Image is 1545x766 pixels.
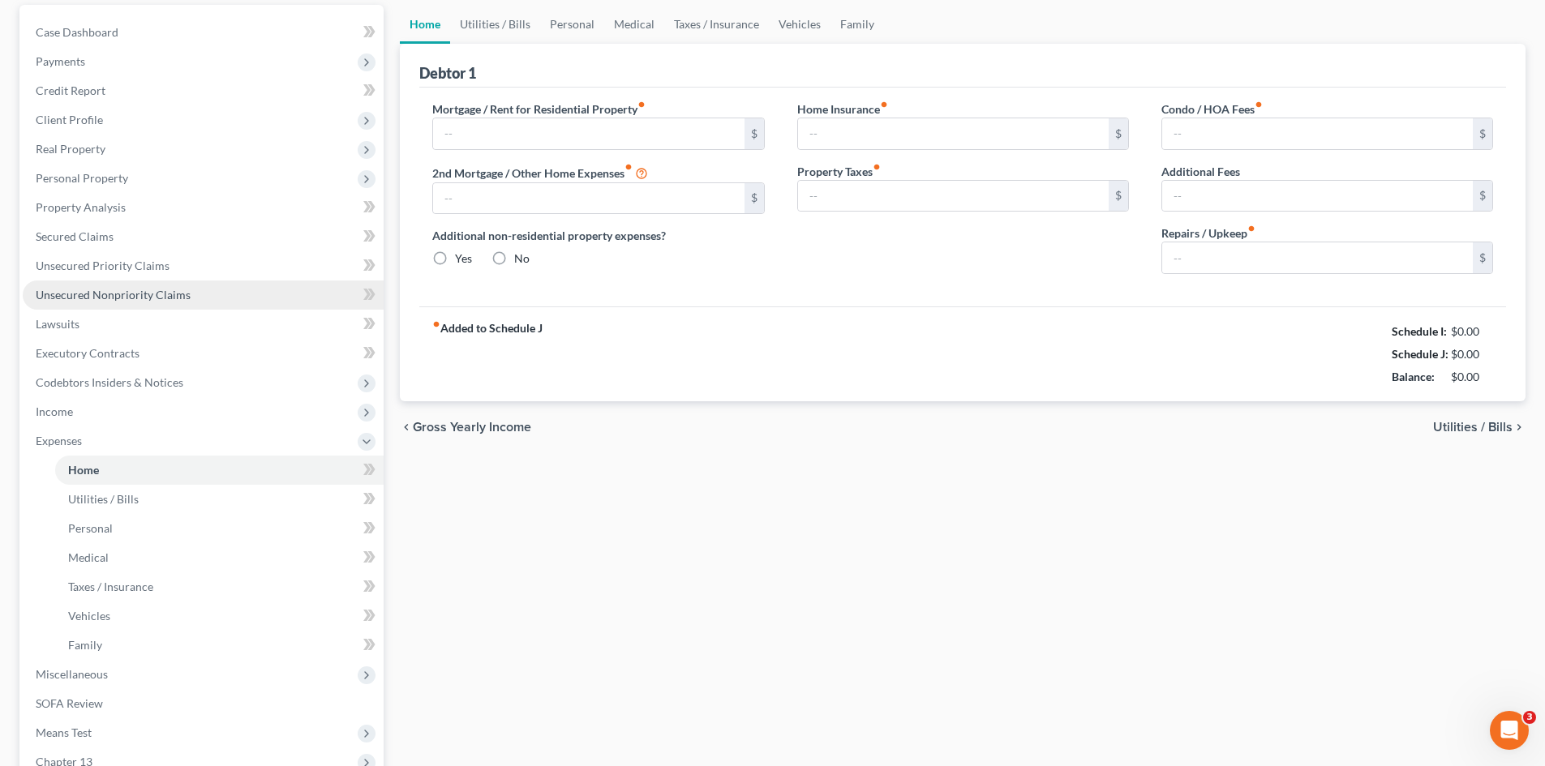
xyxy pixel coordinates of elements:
button: chevron_left Gross Yearly Income [400,421,531,434]
span: Income [36,404,73,418]
span: Gross Yearly Income [413,421,531,434]
button: Utilities / Bills chevron_right [1433,421,1526,434]
span: 3 [1523,711,1536,724]
i: fiber_manual_record [873,163,881,171]
span: Unsecured Nonpriority Claims [36,288,191,302]
strong: Schedule I: [1392,324,1447,338]
a: SOFA Review [23,689,384,718]
i: fiber_manual_record [1247,225,1255,233]
a: Property Analysis [23,193,384,222]
div: $ [1109,118,1128,149]
div: $0.00 [1451,323,1494,340]
span: Secured Claims [36,229,114,243]
label: Home Insurance [797,101,888,118]
label: No [514,250,530,267]
a: Taxes / Insurance [55,572,384,601]
div: $ [745,118,764,149]
i: fiber_manual_record [880,101,888,109]
input: -- [1162,118,1473,149]
span: Executory Contracts [36,346,139,360]
a: Unsecured Nonpriority Claims [23,280,384,310]
a: Personal [540,5,604,44]
span: Codebtors Insiders & Notices [36,375,183,389]
div: $ [1109,181,1128,212]
div: $ [1473,181,1492,212]
a: Utilities / Bills [450,5,540,44]
input: -- [433,183,744,214]
span: Family [68,638,102,652]
label: Yes [455,250,472,267]
a: Lawsuits [23,310,384,339]
label: Condo / HOA Fees [1161,101,1263,118]
i: fiber_manual_record [624,163,633,171]
span: Expenses [36,434,82,447]
span: Vehicles [68,609,110,623]
span: SOFA Review [36,696,103,710]
span: Personal Property [36,171,128,185]
a: Taxes / Insurance [664,5,769,44]
i: fiber_manual_record [1255,101,1263,109]
input: -- [798,181,1109,212]
strong: Balance: [1392,370,1435,383]
span: Medical [68,550,109,564]
a: Secured Claims [23,222,384,251]
div: $ [1473,118,1492,149]
a: Medical [604,5,664,44]
a: Executory Contracts [23,339,384,368]
span: Real Property [36,142,105,156]
span: Utilities / Bills [1433,421,1513,434]
a: Case Dashboard [23,18,384,47]
a: Vehicles [55,601,384,631]
label: Property Taxes [797,163,881,180]
strong: Schedule J: [1392,347,1448,361]
label: Repairs / Upkeep [1161,225,1255,242]
a: Vehicles [769,5,830,44]
div: $ [1473,242,1492,273]
span: Home [68,463,99,477]
span: Utilities / Bills [68,492,139,506]
label: Mortgage / Rent for Residential Property [432,101,646,118]
input: -- [1162,242,1473,273]
span: Means Test [36,725,92,739]
span: Property Analysis [36,200,126,214]
input: -- [798,118,1109,149]
iframe: Intercom live chat [1490,711,1529,750]
strong: Added to Schedule J [432,320,543,388]
a: Personal [55,514,384,543]
span: Payments [36,54,85,68]
input: -- [1162,181,1473,212]
span: Client Profile [36,113,103,126]
i: fiber_manual_record [637,101,646,109]
a: Credit Report [23,76,384,105]
i: chevron_right [1513,421,1526,434]
a: Unsecured Priority Claims [23,251,384,280]
span: Case Dashboard [36,25,118,39]
input: -- [433,118,744,149]
a: Home [400,5,450,44]
div: $ [745,183,764,214]
span: Miscellaneous [36,667,108,681]
span: Credit Report [36,83,105,97]
span: Unsecured Priority Claims [36,259,170,272]
i: fiber_manual_record [432,320,440,328]
span: Lawsuits [36,317,79,331]
div: $0.00 [1451,369,1494,385]
a: Home [55,456,384,485]
label: Additional Fees [1161,163,1240,180]
label: Additional non-residential property expenses? [432,227,764,244]
label: 2nd Mortgage / Other Home Expenses [432,163,648,182]
span: Personal [68,521,113,535]
div: $0.00 [1451,346,1494,362]
a: Family [830,5,884,44]
a: Utilities / Bills [55,485,384,514]
div: Debtor 1 [419,63,476,83]
a: Medical [55,543,384,572]
i: chevron_left [400,421,413,434]
a: Family [55,631,384,660]
span: Taxes / Insurance [68,580,153,593]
